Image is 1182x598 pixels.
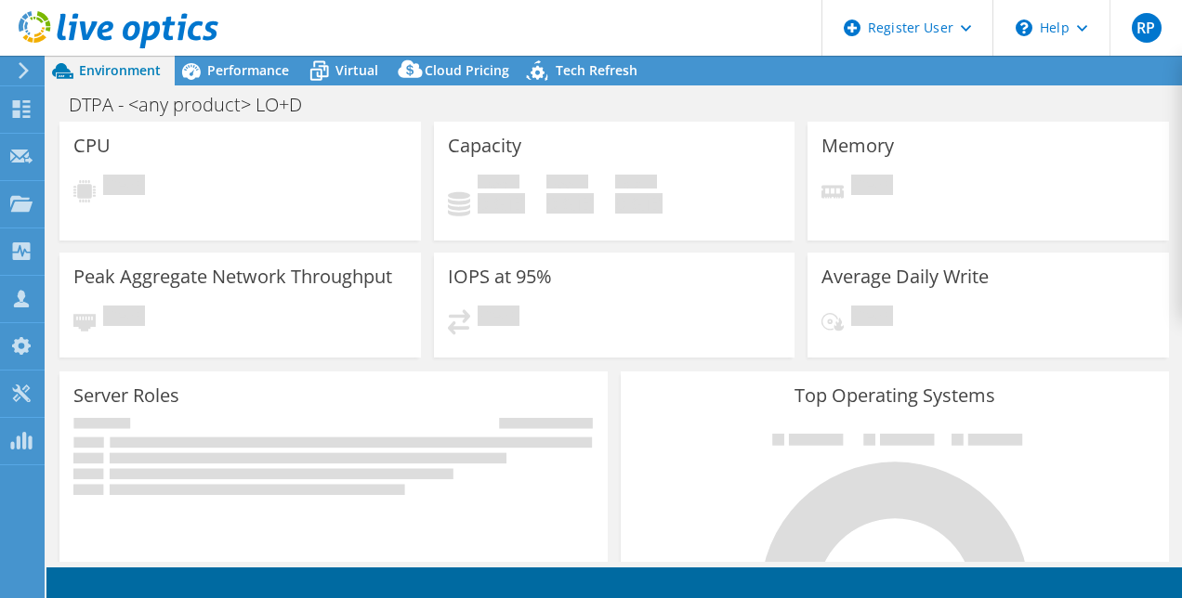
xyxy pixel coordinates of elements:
[546,175,588,193] span: Free
[821,266,989,287] h3: Average Daily Write
[60,95,331,115] h1: DTPA - <any product> LO+D
[103,305,145,331] span: Pending
[335,61,378,79] span: Virtual
[546,193,594,214] h4: 0 GiB
[207,61,289,79] span: Performance
[73,266,392,287] h3: Peak Aggregate Network Throughput
[821,136,894,156] h3: Memory
[635,385,1155,406] h3: Top Operating Systems
[73,385,179,406] h3: Server Roles
[425,61,509,79] span: Cloud Pricing
[478,193,525,214] h4: 0 GiB
[615,193,663,214] h4: 0 GiB
[448,136,521,156] h3: Capacity
[478,305,519,331] span: Pending
[478,175,519,193] span: Used
[615,175,657,193] span: Total
[1132,13,1162,43] span: RP
[103,175,145,200] span: Pending
[73,136,111,156] h3: CPU
[1016,19,1032,36] svg: \n
[448,266,552,287] h3: IOPS at 95%
[851,175,893,200] span: Pending
[556,61,637,79] span: Tech Refresh
[79,61,161,79] span: Environment
[851,305,893,331] span: Pending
